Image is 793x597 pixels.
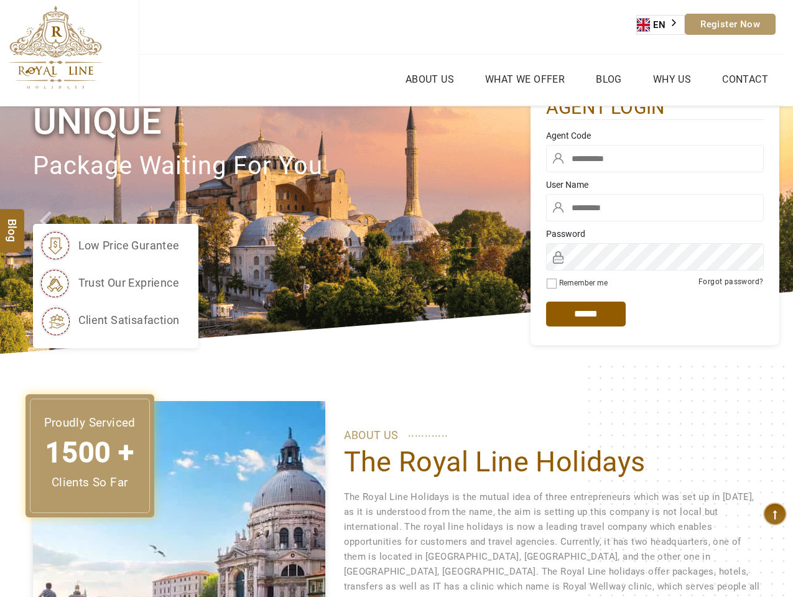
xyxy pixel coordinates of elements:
[636,15,685,35] div: Language
[39,305,180,336] li: client satisafaction
[719,70,771,88] a: Contact
[637,16,684,34] a: EN
[4,219,21,229] span: Blog
[546,228,764,240] label: Password
[408,423,448,442] span: ............
[39,267,180,298] li: trust our exprience
[344,445,761,479] h1: The Royal Line Holidays
[546,129,764,142] label: Agent Code
[698,277,763,286] a: Forgot password?
[753,106,793,354] a: Check next image
[546,178,764,191] label: User Name
[650,70,694,88] a: Why Us
[39,230,180,261] li: low price gurantee
[9,6,102,90] img: The Royal Line Holidays
[559,279,608,287] label: Remember me
[546,96,764,120] h2: agent login
[33,146,531,187] p: package waiting for you
[24,106,63,354] a: Check next prev
[685,14,776,35] a: Register Now
[344,426,761,445] p: ABOUT US
[593,70,625,88] a: Blog
[482,70,568,88] a: What we Offer
[33,98,531,145] h1: Unique
[402,70,457,88] a: About Us
[636,15,685,35] aside: Language selected: English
